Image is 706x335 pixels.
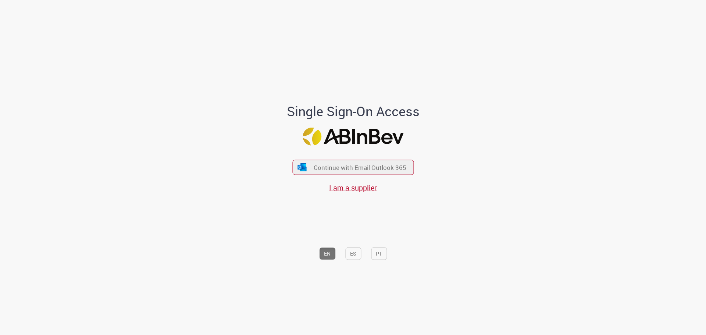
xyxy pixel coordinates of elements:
img: ícone Azure/Microsoft 360 [297,163,307,171]
button: PT [371,247,387,260]
h1: Single Sign-On Access [251,104,455,119]
button: EN [319,247,335,260]
img: Logo ABInBev [303,127,403,145]
button: ícone Azure/Microsoft 360 Continue with Email Outlook 365 [292,160,414,175]
span: Continue with Email Outlook 365 [314,163,406,172]
a: I am a supplier [329,183,377,193]
button: ES [345,247,361,260]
